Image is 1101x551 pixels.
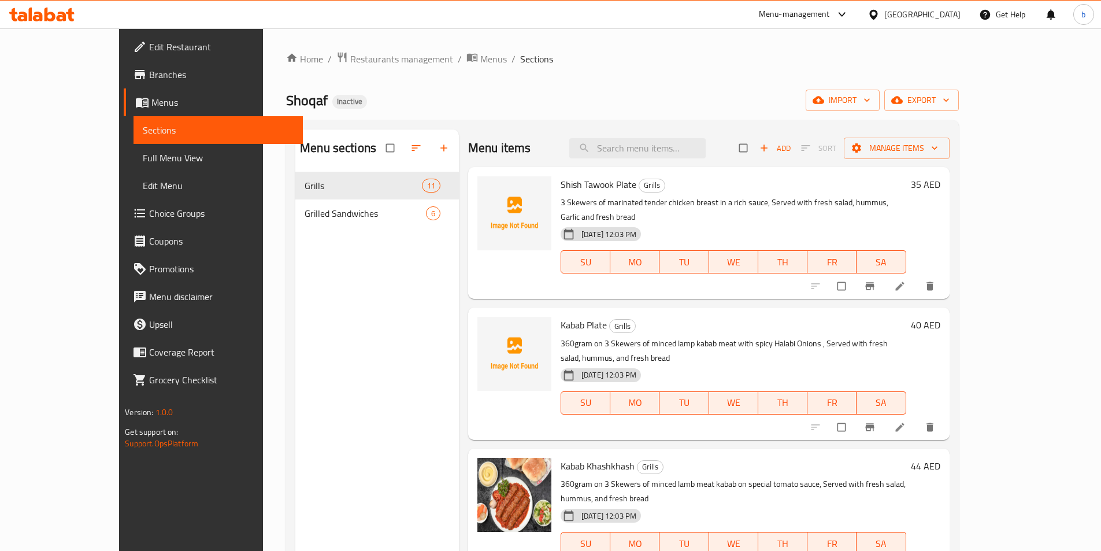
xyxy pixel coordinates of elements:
[125,436,198,451] a: Support.OpsPlatform
[149,290,294,304] span: Menu disclaimer
[610,391,659,415] button: MO
[566,394,606,411] span: SU
[894,421,908,433] a: Edit menu item
[659,250,709,273] button: TU
[134,116,303,144] a: Sections
[332,97,367,106] span: Inactive
[134,172,303,199] a: Edit Menu
[477,176,551,250] img: Shish Tawook Plate
[709,250,758,273] button: WE
[124,199,303,227] a: Choice Groups
[857,250,906,273] button: SA
[561,316,607,334] span: Kabab Plate
[857,273,885,299] button: Branch-specific-item
[124,338,303,366] a: Coverage Report
[763,254,803,271] span: TH
[917,273,945,299] button: delete
[911,317,940,333] h6: 40 AED
[477,458,551,532] img: Kabab Khashkhash
[759,142,791,155] span: Add
[561,336,906,365] p: 360gram on 3 Skewers of minced lamp kabab meat with spicy Halabi Onions , Served with fresh salad...
[917,415,945,440] button: delete
[894,93,950,108] span: export
[422,179,440,193] div: items
[714,254,754,271] span: WE
[664,394,704,411] span: TU
[149,317,294,331] span: Upsell
[286,52,323,66] a: Home
[520,52,553,66] span: Sections
[911,458,940,474] h6: 44 AED
[511,52,516,66] li: /
[758,250,807,273] button: TH
[884,8,961,21] div: [GEOGRAPHIC_DATA]
[332,95,367,109] div: Inactive
[124,33,303,61] a: Edit Restaurant
[477,317,551,391] img: Kabab Plate
[894,280,908,292] a: Edit menu item
[758,391,807,415] button: TH
[149,345,294,359] span: Coverage Report
[659,391,709,415] button: TU
[149,40,294,54] span: Edit Restaurant
[757,139,794,157] button: Add
[794,139,844,157] span: Select section first
[732,137,757,159] span: Select section
[143,179,294,193] span: Edit Menu
[149,234,294,248] span: Coupons
[149,206,294,220] span: Choice Groups
[812,394,852,411] span: FR
[861,394,901,411] span: SA
[143,151,294,165] span: Full Menu View
[328,52,332,66] li: /
[763,394,803,411] span: TH
[637,460,663,474] div: Grills
[610,250,659,273] button: MO
[151,95,294,109] span: Menus
[637,460,663,474] span: Grills
[286,87,328,113] span: Shoqaf
[911,176,940,193] h6: 35 AED
[458,52,462,66] li: /
[149,68,294,82] span: Branches
[124,61,303,88] a: Branches
[759,8,830,21] div: Menu-management
[857,415,885,440] button: Branch-specific-item
[431,135,459,161] button: Add section
[336,51,453,66] a: Restaurants management
[427,208,440,219] span: 6
[639,179,665,192] span: Grills
[305,206,426,220] span: Grilled Sandwiches
[566,254,606,271] span: SU
[125,424,178,439] span: Get support on:
[149,373,294,387] span: Grocery Checklist
[468,139,531,157] h2: Menu items
[124,88,303,116] a: Menus
[124,310,303,338] a: Upsell
[305,179,422,193] span: Grills
[664,254,704,271] span: TU
[812,254,852,271] span: FR
[561,391,610,415] button: SU
[569,138,706,158] input: search
[757,139,794,157] span: Add item
[480,52,507,66] span: Menus
[639,179,665,193] div: Grills
[295,172,459,199] div: Grills11
[806,90,880,111] button: import
[124,255,303,283] a: Promotions
[561,195,906,224] p: 3 Skewers of marinated tender chicken breast in a rich sauce, Served with fresh salad, hummus, Ga...
[466,51,507,66] a: Menus
[561,477,906,506] p: 360gram on 3 Skewers of minced lamb meat kabab on special tomato sauce, Served with fresh salad, ...
[125,405,153,420] span: Version:
[807,250,857,273] button: FR
[422,180,440,191] span: 11
[610,320,635,333] span: Grills
[561,250,610,273] button: SU
[861,254,901,271] span: SA
[286,51,959,66] nav: breadcrumb
[1081,8,1085,21] span: b
[807,391,857,415] button: FR
[609,319,636,333] div: Grills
